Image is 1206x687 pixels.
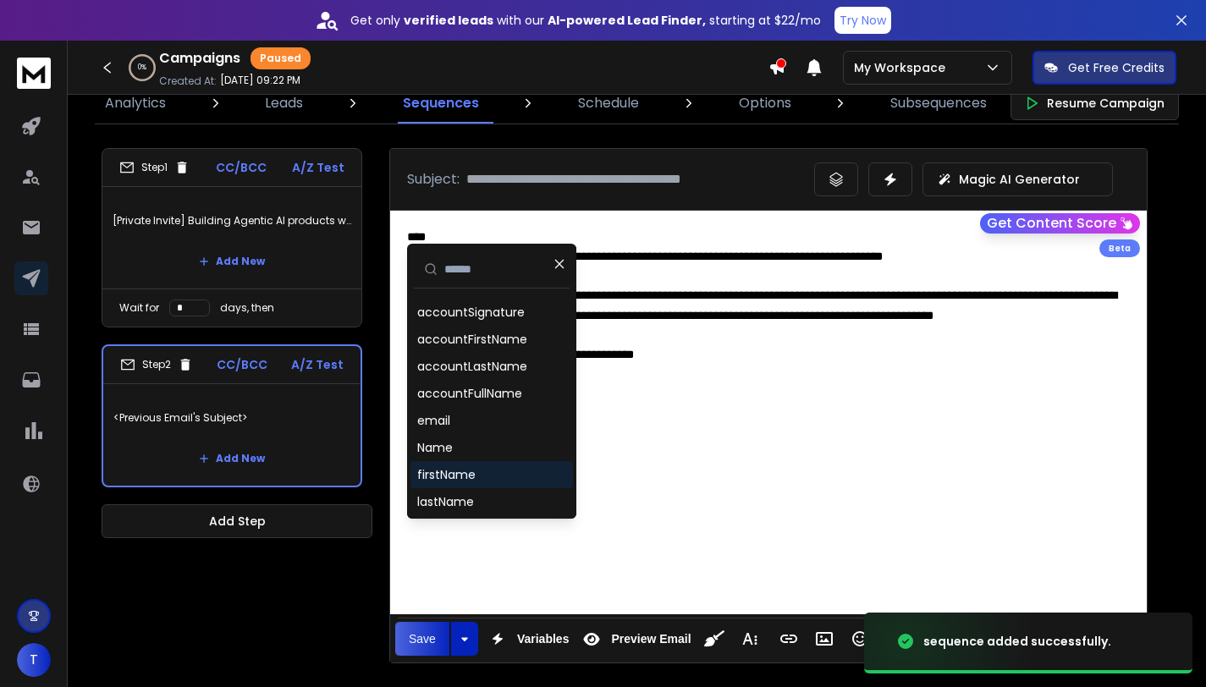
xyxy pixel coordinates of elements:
h1: Campaigns [159,48,240,69]
p: Get only with our starting at $22/mo [350,12,821,29]
button: Magic AI Generator [922,162,1113,196]
div: Name [417,439,453,456]
button: Get Content Score [980,213,1140,234]
p: A/Z Test [292,159,344,176]
li: Step1CC/BCCA/Z Test[Private Invite] Building Agentic AI products w ex CPO Expedia, Google, Micros... [102,148,362,327]
div: accountSignature [417,304,525,321]
button: Insert Image (⌘P) [808,622,840,656]
div: lastName [417,493,474,510]
p: Created At: [159,74,217,88]
button: Clean HTML [698,622,730,656]
div: accountFirstName [417,331,527,348]
p: <Previous Email's Subject> [113,394,350,442]
p: Wait for [119,301,159,315]
button: Preview Email [575,622,694,656]
span: Preview Email [608,632,694,646]
p: CC/BCC [217,356,267,373]
span: Variables [514,632,573,646]
div: Beta [1099,239,1140,257]
div: accountFullName [417,385,522,402]
p: Subject: [407,169,460,190]
p: Magic AI Generator [959,171,1080,188]
button: Get Free Credits [1033,51,1176,85]
p: [DATE] 09:22 PM [220,74,300,87]
p: 0 % [138,63,146,73]
div: sequence added successfully. [923,633,1111,650]
strong: AI-powered Lead Finder, [548,12,706,29]
strong: verified leads [404,12,493,29]
button: T [17,643,51,677]
p: My Workspace [854,59,952,76]
p: Get Free Credits [1068,59,1165,76]
li: Step2CC/BCCA/Z Test<Previous Email's Subject>Add New [102,344,362,487]
p: Leads [265,93,303,113]
div: accountLastName [417,358,527,375]
div: firstName [417,466,476,483]
a: Analytics [95,83,176,124]
p: Try Now [840,12,886,29]
p: Options [739,93,791,113]
p: Schedule [578,93,639,113]
p: Subsequences [890,93,987,113]
img: logo [17,58,51,89]
button: Save [395,622,449,656]
button: More Text [734,622,766,656]
button: Try Now [834,7,891,34]
a: Subsequences [880,83,997,124]
p: Sequences [403,93,479,113]
button: Resume Campaign [1011,86,1179,120]
button: Insert Link (⌘K) [773,622,805,656]
button: Emoticons [844,622,876,656]
button: Add New [185,442,278,475]
div: Step 1 [119,160,190,175]
p: CC/BCC [216,159,267,176]
div: Paused [251,47,311,69]
p: Analytics [105,93,166,113]
p: days, then [220,301,274,315]
a: Options [729,83,801,124]
button: Add Step [102,504,372,538]
p: A/Z Test [291,356,344,373]
button: Variables [482,622,573,656]
button: Add New [185,245,278,278]
div: Step 2 [120,357,193,372]
a: Leads [255,83,313,124]
a: Schedule [568,83,649,124]
a: Sequences [393,83,489,124]
div: email [417,412,450,429]
p: [Private Invite] Building Agentic AI products w ex CPO Expedia, Google, Microsoft [113,197,351,245]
